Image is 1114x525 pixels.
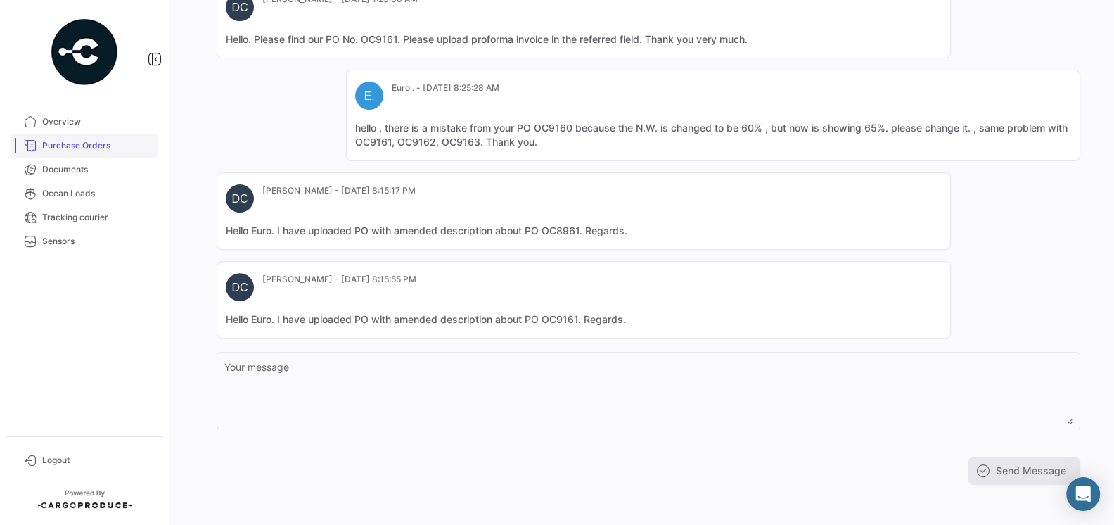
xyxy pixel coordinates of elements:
[11,229,158,253] a: Sensors
[42,187,152,200] span: Ocean Loads
[262,184,416,197] mat-card-subtitle: [PERSON_NAME] - [DATE] 8:15:17 PM
[49,17,120,87] img: powered-by.png
[355,121,1071,149] mat-card-content: hello , there is a mistake from your PO OC9160 because the N.W. is changed to be 60% , but now is...
[392,82,499,94] mat-card-subtitle: Euro . - [DATE] 8:25:28 AM
[42,115,152,128] span: Overview
[226,32,942,46] mat-card-content: Hello. Please find our PO No. OC9161. Please upload proforma invoice in the referred field. Thank...
[11,182,158,205] a: Ocean Loads
[42,139,152,152] span: Purchase Orders
[42,235,152,248] span: Sensors
[226,273,254,301] div: DC
[11,134,158,158] a: Purchase Orders
[11,110,158,134] a: Overview
[11,158,158,182] a: Documents
[1066,477,1100,511] div: Abrir Intercom Messenger
[42,163,152,176] span: Documents
[226,224,942,238] mat-card-content: Hello Euro. I have uploaded PO with amended description about PO OC8961. Regards.
[11,205,158,229] a: Tracking courier
[226,184,254,213] div: DC
[42,454,152,467] span: Logout
[355,82,383,110] div: E.
[262,273,416,286] mat-card-subtitle: [PERSON_NAME] - [DATE] 8:15:55 PM
[42,211,152,224] span: Tracking courier
[226,312,942,327] mat-card-content: Hello Euro. I have uploaded PO with amended description about PO OC9161. Regards.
